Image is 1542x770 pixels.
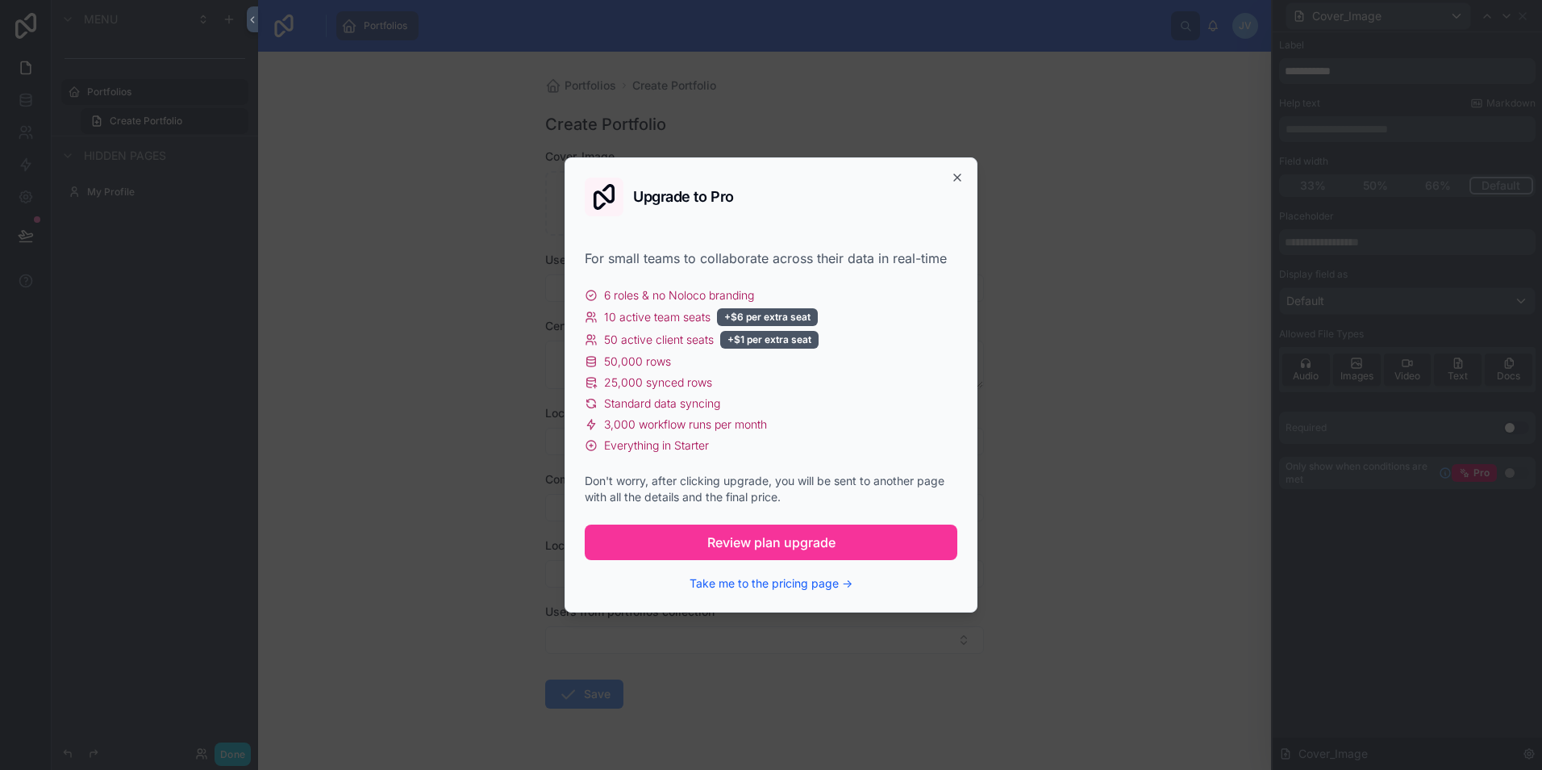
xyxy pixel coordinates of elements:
span: 3,000 workflow runs per month [604,416,767,433]
span: Review plan upgrade [707,533,836,552]
h2: Upgrade to Pro [633,190,734,204]
span: 25,000 synced rows [604,375,712,391]
span: Standard data syncing [604,395,720,412]
button: Take me to the pricing page → [690,575,852,592]
span: 6 roles & no Noloco branding [604,287,754,303]
button: Close [951,171,964,184]
div: For small teams to collaborate across their data in real-time [585,249,957,268]
div: +$6 per extra seat [717,308,818,326]
span: 10 active team seats [604,309,711,325]
div: Don't worry, after clicking upgrade, you will be sent to another page with all the details and th... [585,473,957,505]
span: 50,000 rows [604,354,671,370]
div: +$1 per extra seat [720,331,819,349]
button: Review plan upgrade [585,525,957,560]
span: 50 active client seats [604,332,714,348]
span: Everything in Starter [604,437,709,454]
